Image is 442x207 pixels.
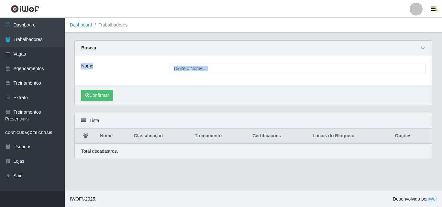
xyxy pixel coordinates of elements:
[81,63,93,69] label: Nome
[391,129,432,144] th: Opções
[75,113,432,128] div: Lista
[65,18,442,33] nav: breadcrumb
[96,129,130,144] th: Nome
[309,129,391,144] th: Locais do Bloqueio
[81,45,96,50] strong: Buscar
[191,129,249,144] th: Treinamento
[130,129,191,144] th: Classificação
[70,22,92,27] a: Dashboard
[70,196,96,202] span: © 2025 .
[428,196,437,202] a: iWof
[170,63,426,74] input: Digite o Nome...
[81,90,113,101] button: Confirmar
[249,129,309,144] th: Certificações
[81,148,118,155] p: Total de cadastros.
[70,196,82,202] span: IWOF
[11,5,39,13] img: CoreUI Logo
[393,196,437,202] span: Desenvolvido por
[92,22,128,28] li: Trabalhadores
